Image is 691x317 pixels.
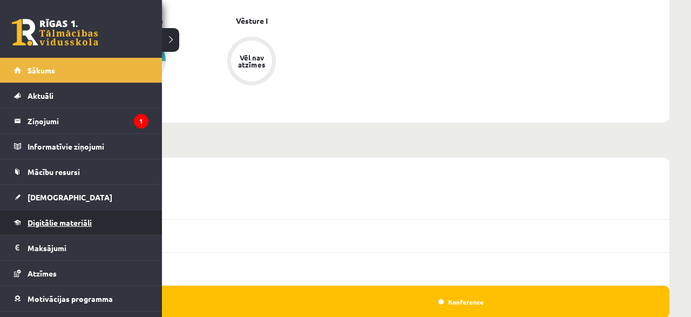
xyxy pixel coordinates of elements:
a: Ziņojumi1 [14,109,148,133]
span: Sākums [28,65,55,75]
a: [DEMOGRAPHIC_DATA] [14,185,148,210]
legend: Ziņojumi [28,109,148,133]
span: Atzīmes [28,268,57,278]
a: Rīgas 1. Tālmācības vidusskola [12,19,98,46]
legend: Informatīvie ziņojumi [28,134,148,159]
legend: Maksājumi [28,235,148,260]
a: Vēl nav atzīmes [197,37,307,87]
a: Digitālie materiāli [14,210,148,235]
i: 1 [134,114,148,129]
a: Aktuāli [14,83,148,108]
span: Motivācijas programma [28,294,113,303]
a: Informatīvie ziņojumi [14,134,148,159]
span: Digitālie materiāli [28,218,92,227]
div: (15.09 - 21.09) [65,158,669,187]
a: Konference [438,298,484,306]
a: Sākums [14,58,148,83]
a: Mācību resursi [14,159,148,184]
p: Nedēļa [69,137,665,151]
a: Vēsture I [236,15,268,26]
span: Aktuāli [28,91,53,100]
span: Mācību resursi [28,167,80,177]
a: Motivācijas programma [14,286,148,311]
div: Vēl nav atzīmes [236,54,267,68]
span: [DEMOGRAPHIC_DATA] [28,192,112,202]
a: Atzīmes [14,261,148,286]
a: Maksājumi [14,235,148,260]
